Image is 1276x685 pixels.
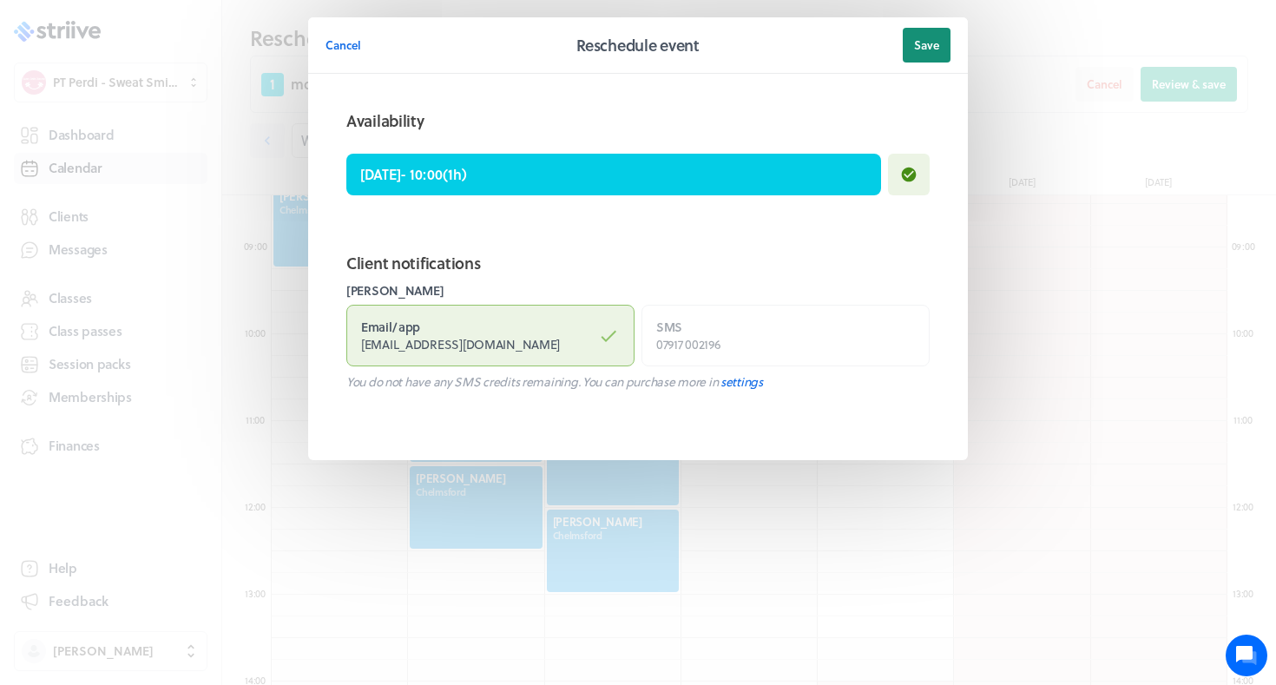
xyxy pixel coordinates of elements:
h1: Hi [PERSON_NAME] [26,84,321,112]
input: Search articles [50,299,310,333]
h2: We're here to help. Ask us anything! [26,115,321,171]
a: settings [720,372,763,391]
span: [EMAIL_ADDRESS][DOMAIN_NAME] [361,335,560,353]
span: New conversation [112,213,208,227]
iframe: gist-messenger-bubble-iframe [1226,635,1267,676]
label: [PERSON_NAME] [346,282,930,300]
button: New conversation [27,202,320,237]
button: Cancel [326,28,361,63]
p: Find an answer quickly [23,270,324,291]
span: 07917 002196 [656,335,720,353]
h2: Client notifications [346,251,930,275]
button: Save [903,28,950,63]
strong: SMS [656,318,682,336]
span: Save [914,37,939,53]
h2: Reschedule event [576,33,700,57]
p: You do not have any SMS credits remaining. You can purchase more in [346,373,930,391]
p: [DATE] - 10:00 ( 1h ) [360,164,466,185]
strong: Email / app [361,318,420,336]
span: Cancel [326,37,361,53]
h2: Availability [346,109,424,133]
